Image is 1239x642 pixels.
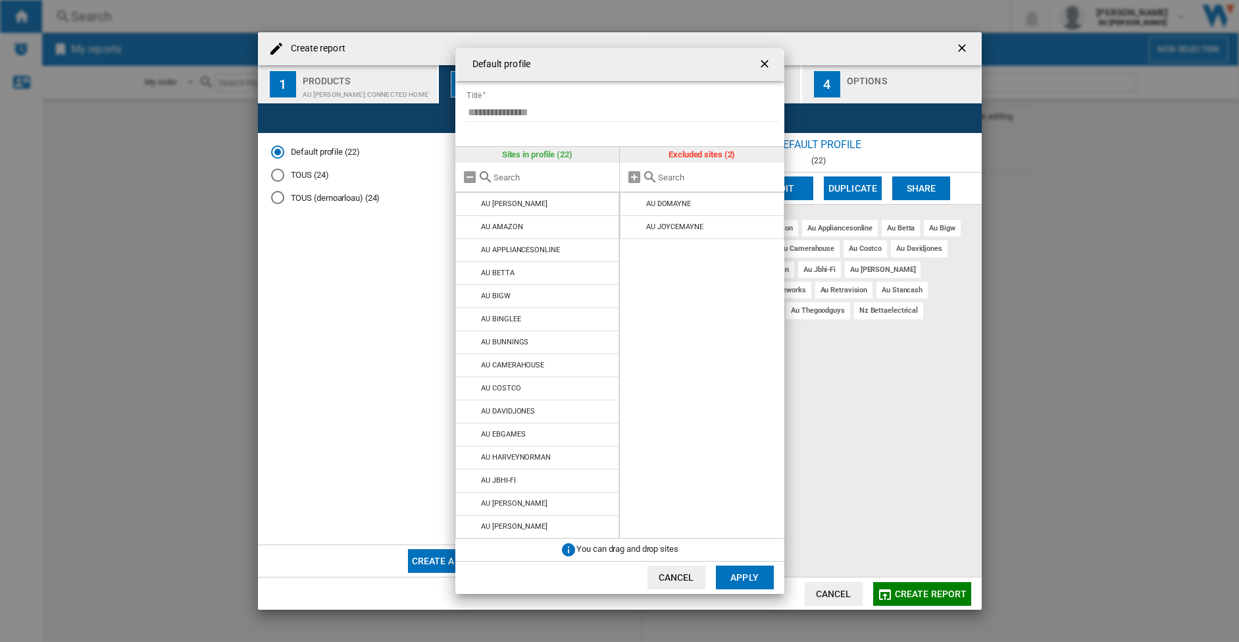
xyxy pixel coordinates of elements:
[481,407,535,415] div: AU DAVIDJONES
[620,147,784,163] div: Excluded sites (2)
[481,200,547,208] div: AU [PERSON_NAME]
[481,246,559,254] div: AU APPLIANCESONLINE
[481,338,528,346] div: AU BUNNINGS
[758,57,774,73] ng-md-icon: getI18NText('BUTTONS.CLOSE_DIALOG')
[455,147,620,163] div: Sites in profile (22)
[481,269,514,277] div: AU BETTA
[481,499,547,508] div: AU [PERSON_NAME]
[481,292,510,300] div: AU BIGW
[647,566,705,589] button: Cancel
[455,48,784,594] md-dialog: Default profile ...
[646,200,691,208] div: AU DOMAYNE
[481,223,522,231] div: AU AMAZON
[481,522,547,531] div: AU [PERSON_NAME]
[466,58,531,71] h4: Default profile
[576,544,678,554] span: You can drag and drop sites
[753,51,779,78] button: getI18NText('BUTTONS.CLOSE_DIALOG')
[481,453,551,462] div: AU HARVEYNORMAN
[493,173,613,182] input: Search
[626,169,642,185] md-icon: Add all
[481,315,520,323] div: AU BINGLEE
[481,361,544,369] div: AU CAMERAHOUSE
[481,430,525,439] div: AU EBGAMES
[716,566,774,589] button: Apply
[462,169,478,185] md-icon: Remove all
[481,476,515,485] div: AU JBHI-FI
[481,384,520,392] div: AU COSTCO
[646,223,703,231] div: AU JOYCEMAYNE
[658,173,778,182] input: Search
